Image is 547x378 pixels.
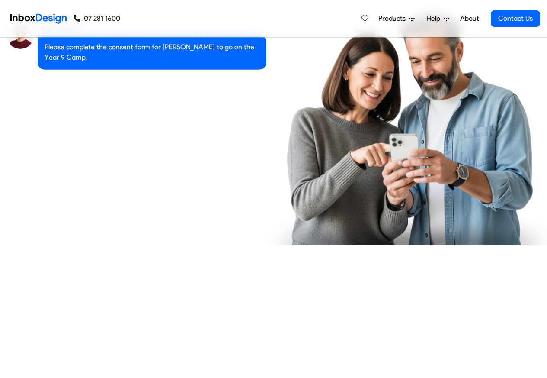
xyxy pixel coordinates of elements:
a: About [457,10,481,27]
span: Help [426,13,444,24]
a: Contact Us [491,10,540,27]
span: Products [378,13,409,24]
a: Help [423,10,453,27]
a: Products [375,10,418,27]
a: 07 281 1600 [74,13,120,24]
div: Please complete the consent form for [PERSON_NAME] to go on the Year 9 Camp. [38,35,266,70]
